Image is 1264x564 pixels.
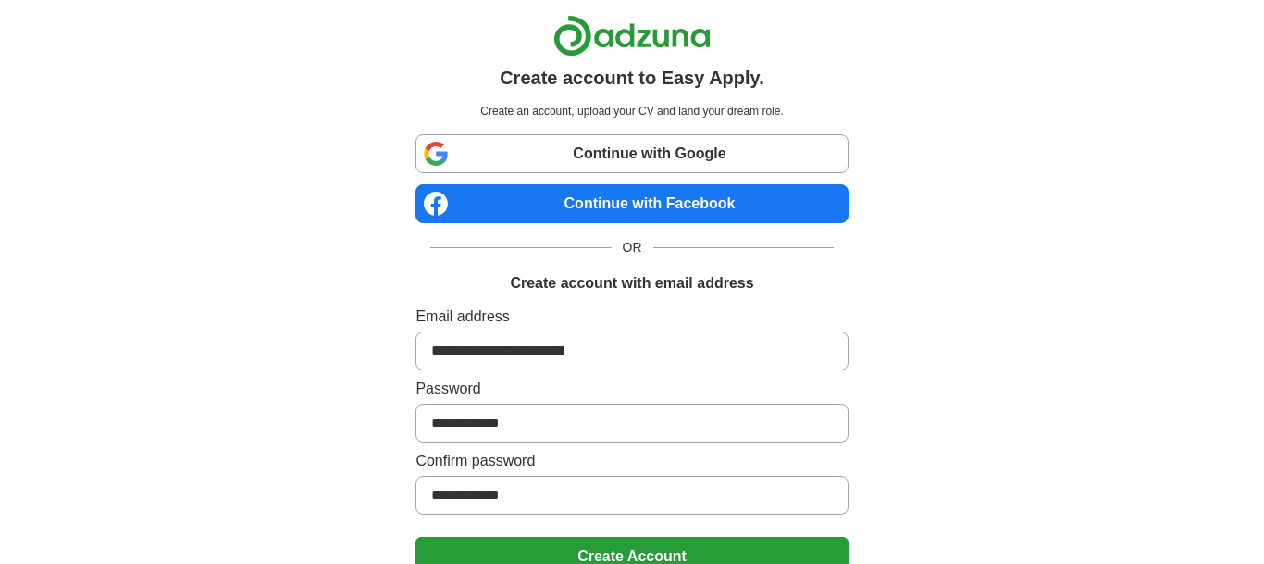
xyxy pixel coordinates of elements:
a: Continue with Facebook [415,184,848,223]
h1: Create account with email address [510,272,753,295]
p: Create an account, upload your CV and land your dream role. [419,103,844,119]
a: Continue with Google [415,134,848,173]
span: OR [612,238,653,257]
label: Confirm password [415,450,848,472]
label: Email address [415,306,848,328]
img: Adzuna logo [553,15,711,56]
label: Password [415,378,848,400]
h1: Create account to Easy Apply. [500,64,764,92]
